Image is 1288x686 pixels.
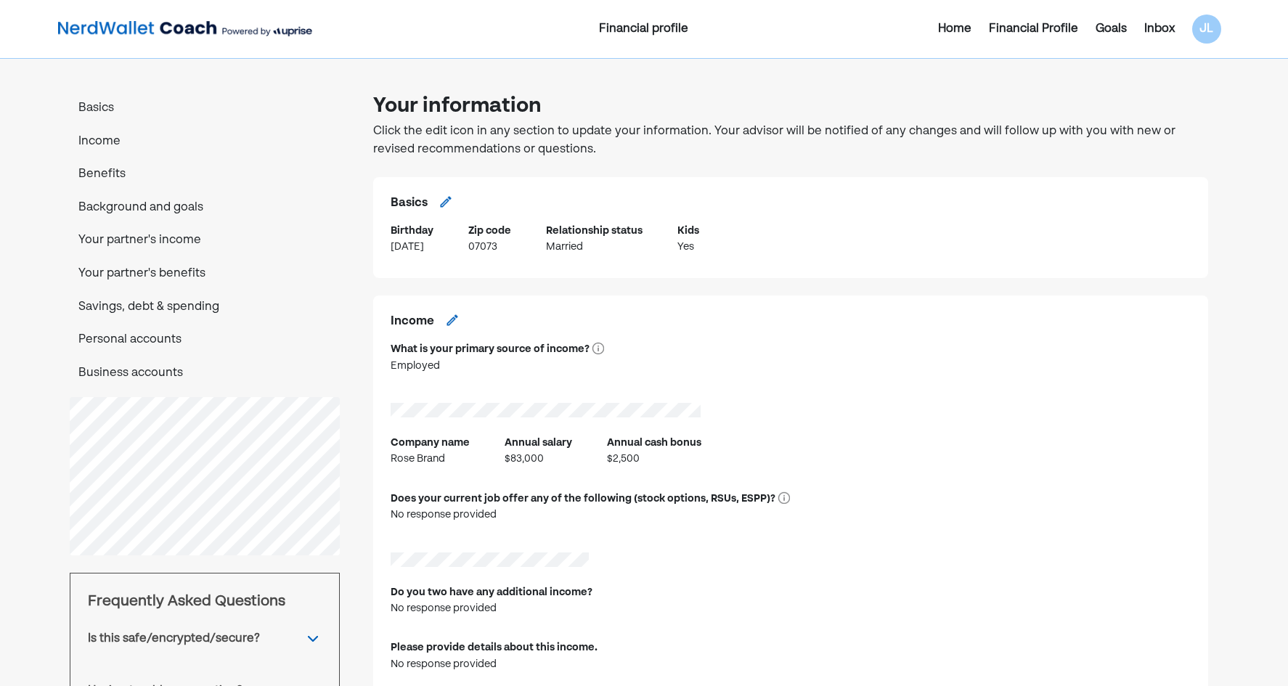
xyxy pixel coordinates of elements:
[391,584,592,600] div: Do you two have any additional income?
[391,491,775,507] div: Does your current job offer any of the following (stock options, RSUs, ESPP)?
[546,223,643,239] div: Relationship status
[70,166,340,184] p: Benefits
[1144,20,1175,38] div: Inbox
[88,630,260,648] div: Is this safe/encrypted/secure?
[70,133,340,152] p: Income
[391,341,590,357] div: What is your primary source of income?
[505,435,572,451] div: Annual salary
[505,451,572,467] div: $83,000
[391,600,592,616] div: No response provided
[70,265,340,284] p: Your partner's benefits
[88,591,322,613] div: Frequently Asked Questions
[373,123,1209,160] p: Click the edit icon in any section to update your information. Your advisor will be notified of a...
[391,239,433,255] div: [DATE]
[391,507,681,523] div: No response provided
[70,364,340,383] p: Business accounts
[938,20,971,38] div: Home
[391,195,428,213] h2: Basics
[607,435,701,451] div: Annual cash bonus
[468,239,511,255] div: 07073
[70,232,340,250] p: Your partner's income
[1192,15,1221,44] div: JL
[677,223,699,239] div: Kids
[391,358,604,374] div: Employed
[989,20,1078,38] div: Financial Profile
[70,199,340,218] p: Background and goals
[451,20,838,38] div: Financial profile
[70,331,340,350] p: Personal accounts
[70,99,340,118] p: Basics
[391,656,598,672] div: No response provided
[391,640,598,656] div: Please provide details about this income.
[391,435,470,451] div: Company name
[391,313,434,332] h2: Income
[677,239,699,255] div: Yes
[70,298,340,317] p: Savings, debt & spending
[373,90,1209,123] h1: Your information
[391,451,470,467] div: Rose Brand
[546,239,643,255] div: Married
[468,223,511,239] div: Zip code
[391,223,433,239] div: Birthday
[1096,20,1127,38] div: Goals
[607,451,701,467] div: $2,500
